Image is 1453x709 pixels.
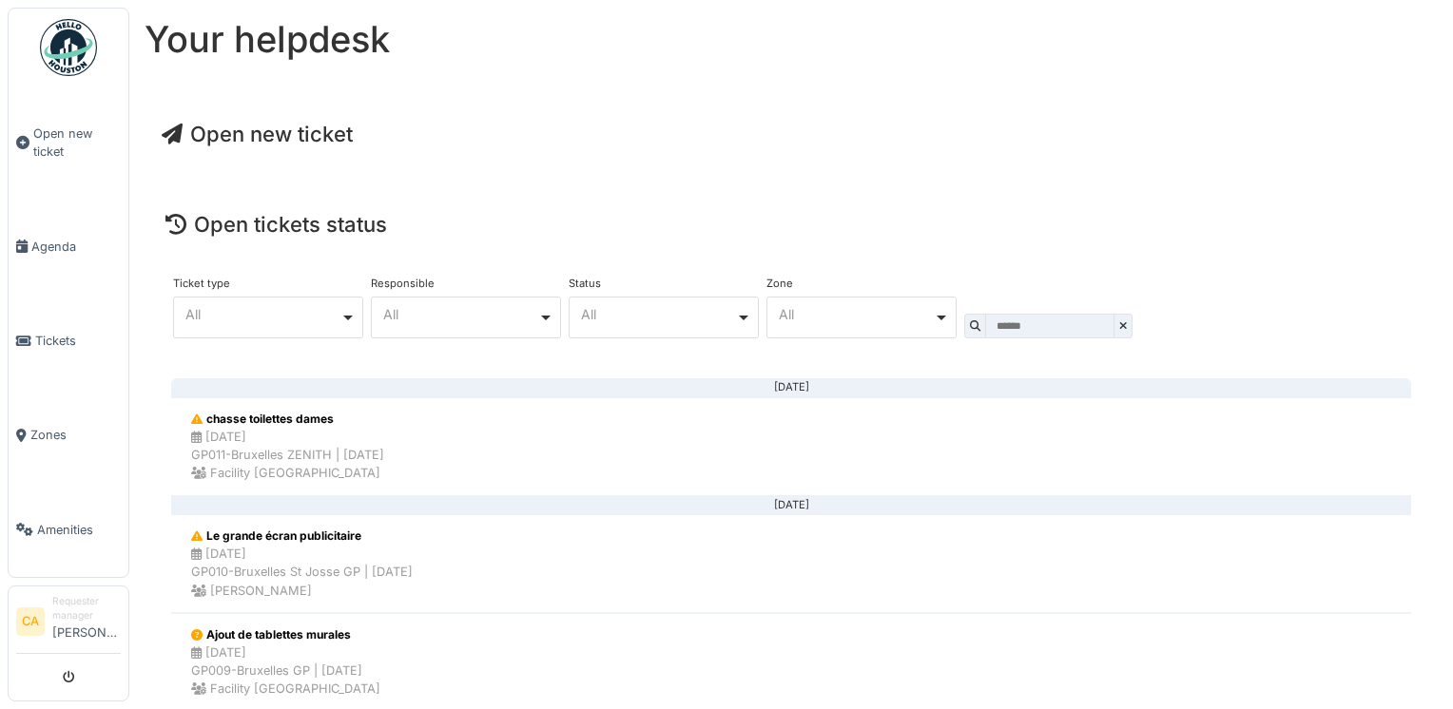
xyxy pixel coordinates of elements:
[766,278,793,289] label: Zone
[191,411,384,428] div: chasse toilettes dames
[162,122,353,146] a: Open new ticket
[30,426,121,444] span: Zones
[52,594,121,649] li: [PERSON_NAME]
[35,332,121,350] span: Tickets
[581,309,736,319] div: All
[9,483,128,577] a: Amenities
[371,278,435,289] label: Responsible
[779,309,934,319] div: All
[9,388,128,482] a: Zones
[9,86,128,200] a: Open new ticket
[186,387,1396,389] div: [DATE]
[37,521,121,539] span: Amenities
[383,309,538,319] div: All
[171,514,1411,613] a: Le grande écran publicitaire [DATE]GP010-Bruxelles St Josse GP | [DATE] [PERSON_NAME]
[165,212,1417,237] h4: Open tickets status
[191,527,413,545] div: Le grande écran publicitaire
[191,643,380,699] div: [DATE] GP009-Bruxelles GP | [DATE] Facility [GEOGRAPHIC_DATA]
[185,309,340,319] div: All
[191,428,384,483] div: [DATE] GP011-Bruxelles ZENITH | [DATE] Facility [GEOGRAPHIC_DATA]
[191,545,413,600] div: [DATE] GP010-Bruxelles St Josse GP | [DATE] [PERSON_NAME]
[16,607,45,636] li: CA
[16,594,121,654] a: CA Requester manager[PERSON_NAME]
[9,294,128,388] a: Tickets
[31,238,121,256] span: Agenda
[173,278,230,289] label: Ticket type
[191,626,380,643] div: Ajout de tablettes murales
[52,594,121,623] div: Requester manager
[171,397,1411,496] a: chasse toilettes dames [DATE]GP011-Bruxelles ZENITH | [DATE] Facility [GEOGRAPHIC_DATA]
[9,200,128,294] a: Agenda
[40,19,97,76] img: Badge_color-CXgf-gQk.svg
[33,125,121,161] span: Open new ticket
[186,505,1396,507] div: [DATE]
[569,278,601,289] label: Status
